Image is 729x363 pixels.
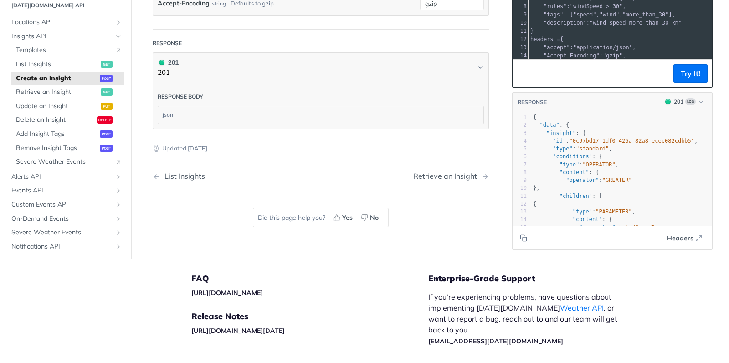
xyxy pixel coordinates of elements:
[517,98,547,107] button: RESPONSE
[513,10,528,19] div: 9
[153,39,182,47] div: Response
[530,28,534,34] span: }
[533,145,612,152] span: : ,
[7,198,124,212] a: Custom Events APIShow subpages for Custom Events API
[191,311,428,322] h5: Release Notes
[533,138,698,144] span: : ,
[513,114,527,121] div: 1
[533,122,570,129] span: : {
[513,176,527,184] div: 9
[673,64,708,83] button: Try It!
[517,231,530,245] button: Copy to clipboard
[428,337,563,345] a: [EMAIL_ADDRESS][DATE][DOMAIN_NAME]
[530,20,682,26] span: :
[101,61,113,68] span: get
[533,208,635,215] span: : ,
[100,145,113,152] span: post
[513,145,527,153] div: 5
[661,97,708,106] button: 201201Log
[533,224,655,231] span: :
[101,89,113,96] span: get
[674,98,683,106] div: 201
[11,86,124,99] a: Retrieve an Insightget
[16,74,98,83] span: Create an Insight
[544,3,567,10] span: "rules"
[370,213,379,223] span: No
[101,103,113,110] span: put
[11,141,124,155] a: Remove Insight Tagspost
[428,291,627,346] p: If you’re experiencing problems, have questions about implementing [DATE][DOMAIN_NAME] , or want ...
[667,233,693,243] span: Headers
[573,217,602,223] span: "content"
[11,114,124,127] a: Delete an Insightdelete
[602,177,632,183] span: "GREATER"
[11,18,113,27] span: Locations API
[546,130,576,136] span: "insight"
[253,208,389,227] div: Did this page help you?
[513,208,527,216] div: 13
[97,117,113,124] span: delete
[7,184,124,198] a: Events APIShow subpages for Events API
[153,83,489,129] div: 201 201201
[16,116,95,125] span: Delete an Insight
[513,27,528,35] div: 11
[158,106,483,124] div: json
[544,52,600,59] span: "Accept-Encoding"
[513,35,528,43] div: 12
[100,75,113,82] span: post
[11,214,113,223] span: On-Demand Events
[590,20,682,26] span: "wind speed more than 30 km"
[153,163,489,190] nav: Pagination Controls
[513,200,527,208] div: 12
[533,169,599,176] span: : {
[100,130,113,138] span: post
[530,44,636,51] span: : ,
[557,36,560,42] span: =
[553,145,572,152] span: "type"
[16,130,98,139] span: Add Insight Tags
[11,44,124,57] a: TemplatesLink
[560,169,589,176] span: "content"
[11,172,113,181] span: Alerts API
[596,208,631,215] span: "PARAMETER"
[533,217,612,223] span: : {
[619,224,655,231] span: "windSpeed"
[11,57,124,71] a: List Insightsget
[533,114,536,120] span: {
[11,228,113,238] span: Severe Weather Events
[530,36,554,42] span: headers
[513,43,528,52] div: 13
[533,154,602,160] span: : {
[7,170,124,184] a: Alerts APIShow subpages for Alerts API
[513,224,527,232] div: 15
[513,19,528,27] div: 10
[600,11,619,18] span: "wind"
[115,201,122,208] button: Show subpages for Custom Events API
[513,130,527,137] div: 3
[513,137,527,145] div: 4
[533,201,536,207] span: {
[115,47,122,54] i: Link
[662,231,708,245] button: Headers
[539,122,559,129] span: "data"
[191,327,285,335] a: [URL][DOMAIN_NAME][DATE]
[560,193,592,199] span: "children"
[573,44,632,51] span: "application/json"
[153,144,489,153] p: Updated [DATE]
[11,200,113,209] span: Custom Events API
[513,2,528,10] div: 8
[158,67,179,78] p: 201
[560,161,579,168] span: "type"
[560,303,604,312] a: Weather API
[115,33,122,40] button: Hide subpages for Insights API
[115,243,122,250] button: Show subpages for Notifications API
[16,144,98,153] span: Remove Insight Tags
[533,161,619,168] span: : ,
[358,211,384,224] button: No
[570,3,623,10] span: "windSpeed > 30"
[533,185,539,192] span: },
[115,229,122,237] button: Show subpages for Severe Weather Events
[16,102,98,111] span: Update an Insight
[16,46,110,55] span: Templates
[573,11,596,18] span: "speed"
